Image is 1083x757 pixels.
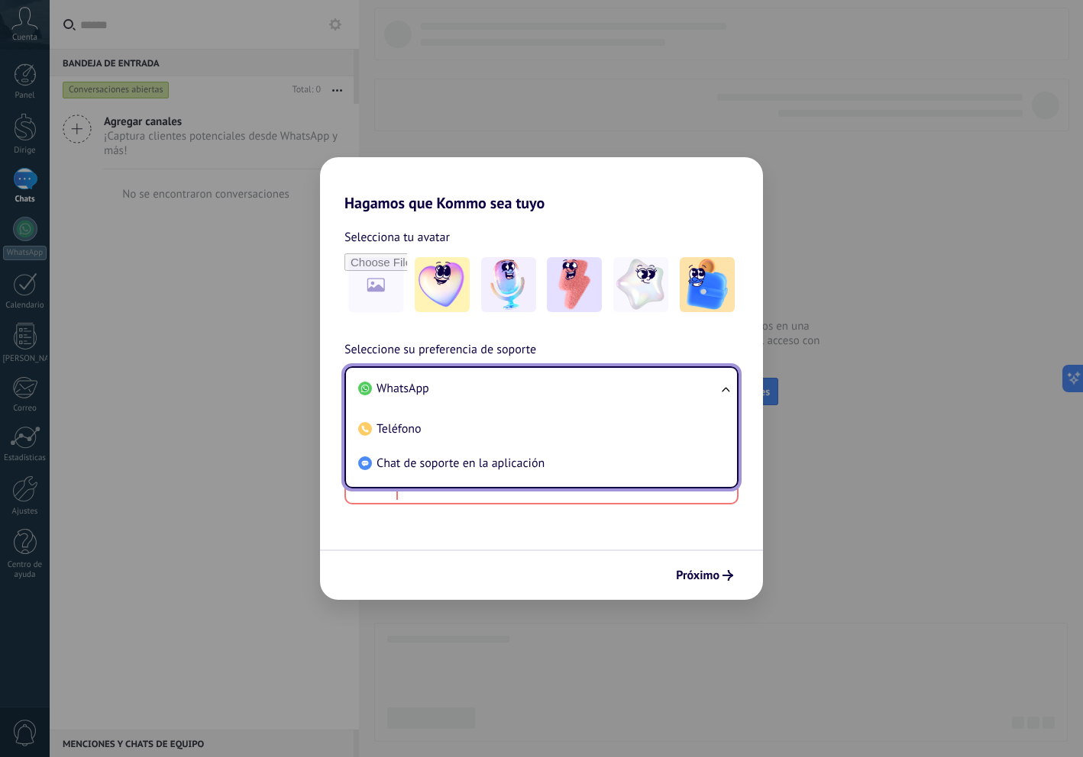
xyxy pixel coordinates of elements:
[613,257,668,312] img: -4.jpeg
[344,342,536,357] font: Seleccione su preferencia de soporte
[377,381,429,396] font: WhatsApp
[669,562,740,588] button: Próximo
[377,456,545,471] font: Chat de soporte en la aplicación
[415,257,470,312] img: -1.jpeg
[344,193,545,213] font: Hagamos que Kommo sea tuyo
[481,257,536,312] img: -2.jpeg
[680,257,735,312] img: -5.jpeg
[676,568,719,583] font: Próximo
[547,257,602,312] img: -3.jpeg
[377,421,422,436] font: Teléfono
[344,230,450,245] font: Selecciona tu avatar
